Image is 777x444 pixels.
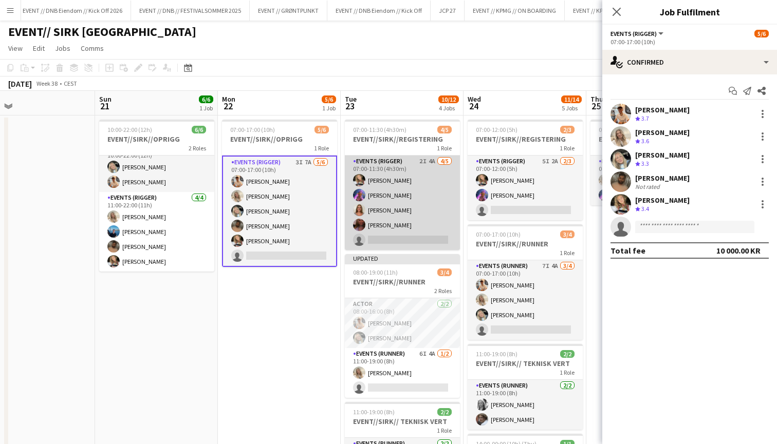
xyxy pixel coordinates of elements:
[345,156,460,250] app-card-role: Events (Rigger)2I4A4/507:00-11:30 (4h30m)[PERSON_NAME][PERSON_NAME][PERSON_NAME][PERSON_NAME]
[322,104,336,112] div: 1 Job
[431,1,465,21] button: JCP 27
[33,44,45,53] span: Edit
[635,173,690,183] div: [PERSON_NAME]
[345,254,460,398] app-job-card: Updated08:00-19:00 (11h)3/4EVENT//SIRK//RUNNER2 RolesActor2/208:00-16:00 (8h)[PERSON_NAME][PERSON...
[590,156,706,205] app-card-role: Events (Driver)2/208:00-20:00 (12h)[PERSON_NAME][PERSON_NAME]
[437,268,452,276] span: 3/4
[560,144,575,152] span: 1 Role
[468,359,583,368] h3: EVENT//SIRK// TEKNISK VERT
[107,126,152,133] span: 10:00-22:00 (12h)
[81,44,104,53] span: Comms
[641,160,649,167] span: 3.3
[192,126,206,133] span: 6/6
[610,30,665,37] button: Events (Rigger)
[250,1,327,21] button: EVENT // GRØNTPUNKT
[77,42,108,55] a: Comms
[222,134,337,144] h3: EVENT//SIRK//OPRIGG
[99,142,214,192] app-card-role: Events (Rigger)2/210:00-22:00 (12h)[PERSON_NAME][PERSON_NAME]
[602,50,777,74] div: Confirmed
[34,80,60,87] span: Week 38
[560,350,575,358] span: 2/2
[199,95,213,103] span: 6/6
[716,245,761,256] div: 10 000.00 KR
[562,104,581,112] div: 5 Jobs
[468,156,583,220] app-card-role: Events (Rigger)5I2A2/307:00-12:00 (5h)[PERSON_NAME][PERSON_NAME]
[599,126,643,133] span: 08:00-20:00 (12h)
[322,95,336,103] span: 5/6
[476,230,521,238] span: 07:00-17:00 (10h)
[327,1,431,21] button: EVENT // DNB Eiendom // Kick Off
[468,224,583,340] app-job-card: 07:00-17:00 (10h)3/4EVENT//SIRK//RUNNER1 RoleEvents (Runner)7I4A3/407:00-17:00 (10h)[PERSON_NAME]...
[476,126,517,133] span: 07:00-12:00 (5h)
[468,380,583,430] app-card-role: Events (Runner)2/211:00-19:00 (8h)[PERSON_NAME][PERSON_NAME]
[590,94,603,104] span: Thu
[610,30,657,37] span: Events (Rigger)
[565,1,667,21] button: EVENT // KPMG // Innflytningsfest
[468,94,481,104] span: Wed
[468,120,583,220] div: 07:00-12:00 (5h)2/3EVENT//SIRK//REGISTERING1 RoleEvents (Rigger)5I2A2/307:00-12:00 (5h)[PERSON_NA...
[220,100,235,112] span: 22
[343,100,357,112] span: 23
[635,128,690,137] div: [PERSON_NAME]
[610,245,645,256] div: Total fee
[437,144,452,152] span: 1 Role
[345,134,460,144] h3: EVENT//SIRK//REGISTERING
[99,94,112,104] span: Sun
[465,1,565,21] button: EVENT // KPMG // ON BOARDING
[635,196,690,205] div: [PERSON_NAME]
[345,254,460,262] div: Updated
[641,114,649,122] span: 3.7
[29,42,49,55] a: Edit
[14,1,131,21] button: EVENT // DNB Eiendom // Kick Off 2026
[8,24,196,40] h1: EVENT// SIRK [GEOGRAPHIC_DATA]
[641,137,649,145] span: 3.6
[560,230,575,238] span: 3/4
[589,100,603,112] span: 25
[641,205,649,213] span: 3.4
[353,126,406,133] span: 07:00-11:30 (4h30m)
[590,120,706,205] app-job-card: 08:00-20:00 (12h)2/2EVENT//SIRK//TILBAKELVERING1 RoleEvents (Driver)2/208:00-20:00 (12h)[PERSON_N...
[635,183,662,190] div: Not rated
[468,134,583,144] h3: EVENT//SIRK//REGISTERING
[345,298,460,348] app-card-role: Actor2/208:00-16:00 (8h)[PERSON_NAME][PERSON_NAME]
[222,94,235,104] span: Mon
[99,134,214,144] h3: EVENT//SIRK//OPRIGG
[99,120,214,272] app-job-card: 10:00-22:00 (12h)6/6EVENT//SIRK//OPRIGG2 RolesEvents (Rigger)2/210:00-22:00 (12h)[PERSON_NAME][PE...
[222,156,337,267] app-card-role: Events (Rigger)3I7A5/607:00-17:00 (10h)[PERSON_NAME][PERSON_NAME][PERSON_NAME][PERSON_NAME][PERSO...
[51,42,75,55] a: Jobs
[468,344,583,430] app-job-card: 11:00-19:00 (8h)2/2EVENT//SIRK// TEKNISK VERT1 RoleEvents (Runner)2/211:00-19:00 (8h)[PERSON_NAME...
[345,348,460,398] app-card-role: Events (Runner)6I4A1/211:00-19:00 (8h)[PERSON_NAME]
[345,120,460,250] app-job-card: 07:00-11:30 (4h30m)4/5EVENT//SIRK//REGISTERING1 RoleEvents (Rigger)2I4A4/507:00-11:30 (4h30m)[PER...
[353,408,395,416] span: 11:00-19:00 (8h)
[8,44,23,53] span: View
[476,350,517,358] span: 11:00-19:00 (8h)
[437,408,452,416] span: 2/2
[314,126,329,133] span: 5/6
[131,1,250,21] button: EVENT // DNB // FESTIVALSOMMER 2025
[437,126,452,133] span: 4/5
[561,95,582,103] span: 11/14
[468,260,583,340] app-card-role: Events (Runner)7I4A3/407:00-17:00 (10h)[PERSON_NAME][PERSON_NAME][PERSON_NAME]
[754,30,769,37] span: 5/6
[560,369,575,376] span: 1 Role
[437,427,452,434] span: 1 Role
[345,94,357,104] span: Tue
[222,120,337,267] app-job-card: 07:00-17:00 (10h)5/6EVENT//SIRK//OPRIGG1 RoleEvents (Rigger)3I7A5/607:00-17:00 (10h)[PERSON_NAME]...
[590,134,706,144] h3: EVENT//SIRK//TILBAKELVERING
[438,95,459,103] span: 10/12
[635,105,690,114] div: [PERSON_NAME]
[466,100,481,112] span: 24
[602,5,777,18] h3: Job Fulfilment
[468,239,583,248] h3: EVENT//SIRK//RUNNER
[560,249,575,257] span: 1 Role
[434,287,452,295] span: 2 Roles
[4,42,27,55] a: View
[8,79,32,89] div: [DATE]
[560,126,575,133] span: 2/3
